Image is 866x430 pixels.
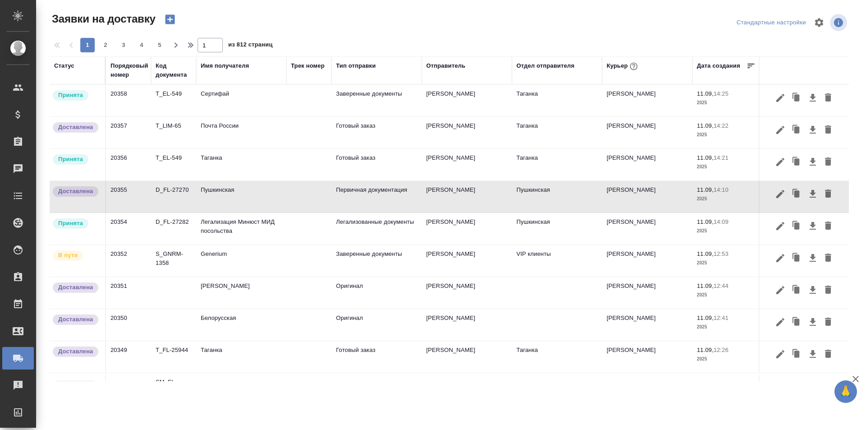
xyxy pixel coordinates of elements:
[50,12,156,26] span: Заявки на доставку
[714,122,728,129] p: 14:22
[58,347,93,356] p: Доставлена
[106,181,151,213] td: 20355
[805,89,820,106] button: Скачать
[134,38,149,52] button: 4
[773,121,788,139] button: Редактировать
[788,282,805,299] button: Клонировать
[697,98,755,107] p: 2025
[134,41,149,50] span: 4
[332,117,422,148] td: Готовый заказ
[512,117,602,148] td: Таганка
[838,382,853,401] span: 🙏
[714,314,728,321] p: 12:41
[788,89,805,106] button: Клонировать
[773,217,788,235] button: Редактировать
[151,373,196,409] td: SM_FL-4647,SM_FL-4368
[106,245,151,277] td: 20352
[152,41,167,50] span: 5
[516,61,574,70] div: Отдел отправителя
[788,380,805,397] button: Клонировать
[602,277,692,309] td: [PERSON_NAME]
[697,130,755,139] p: 2025
[805,314,820,331] button: Скачать
[788,346,805,363] button: Клонировать
[714,381,728,388] p: 11:44
[196,309,286,341] td: Белорусская
[201,61,249,70] div: Имя получателя
[512,85,602,116] td: Таганка
[602,117,692,148] td: [PERSON_NAME]
[820,89,836,106] button: Удалить
[773,185,788,203] button: Редактировать
[697,227,755,236] p: 2025
[834,380,857,403] button: 🙏
[196,277,286,309] td: [PERSON_NAME]
[151,245,196,277] td: S_GNRM-1358
[820,250,836,267] button: Удалить
[697,355,755,364] p: 2025
[422,277,512,309] td: [PERSON_NAME]
[52,153,101,166] div: Курьер назначен
[805,153,820,171] button: Скачать
[820,153,836,171] button: Удалить
[820,346,836,363] button: Удалить
[512,341,602,373] td: Таганка
[58,155,83,164] p: Принята
[805,185,820,203] button: Скачать
[773,380,788,397] button: Редактировать
[422,213,512,245] td: [PERSON_NAME]
[805,346,820,363] button: Скачать
[788,217,805,235] button: Клонировать
[773,89,788,106] button: Редактировать
[332,85,422,116] td: Заверенные документы
[697,90,714,97] p: 11.09,
[805,250,820,267] button: Скачать
[98,38,113,52] button: 2
[106,117,151,148] td: 20357
[773,282,788,299] button: Редактировать
[697,347,714,353] p: 11.09,
[422,181,512,213] td: [PERSON_NAME]
[106,149,151,180] td: 20356
[773,346,788,363] button: Редактировать
[697,323,755,332] p: 2025
[151,341,196,373] td: T_FL-25944
[196,117,286,148] td: Почта России
[52,250,101,262] div: Заявка принята в работу
[788,185,805,203] button: Клонировать
[52,217,101,230] div: Курьер назначен
[151,213,196,245] td: D_FL-27282
[697,194,755,203] p: 2025
[697,61,740,70] div: Дата создания
[422,85,512,116] td: [PERSON_NAME]
[697,186,714,193] p: 11.09,
[111,61,148,79] div: Порядковый номер
[422,375,512,407] td: [PERSON_NAME]
[602,341,692,373] td: [PERSON_NAME]
[106,85,151,116] td: 20358
[422,309,512,341] td: [PERSON_NAME]
[106,375,151,407] td: 20348
[512,245,602,277] td: VIP клиенты
[788,121,805,139] button: Клонировать
[116,41,131,50] span: 3
[602,309,692,341] td: [PERSON_NAME]
[196,245,286,277] td: Generium
[628,60,640,72] button: При выборе курьера статус заявки автоматически поменяется на «Принята»
[697,250,714,257] p: 11.09,
[714,90,728,97] p: 14:25
[151,85,196,116] td: T_EL-549
[805,121,820,139] button: Скачать
[106,277,151,309] td: 20351
[422,149,512,180] td: [PERSON_NAME]
[788,153,805,171] button: Клонировать
[52,282,101,294] div: Документы доставлены, фактическая дата доставки проставиться автоматически
[714,154,728,161] p: 14:21
[602,85,692,116] td: [PERSON_NAME]
[58,251,78,260] p: В пути
[332,181,422,213] td: Первичная документация
[98,41,113,50] span: 2
[332,309,422,341] td: Оригинал
[808,12,830,33] span: Настроить таблицу
[58,123,93,132] p: Доставлена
